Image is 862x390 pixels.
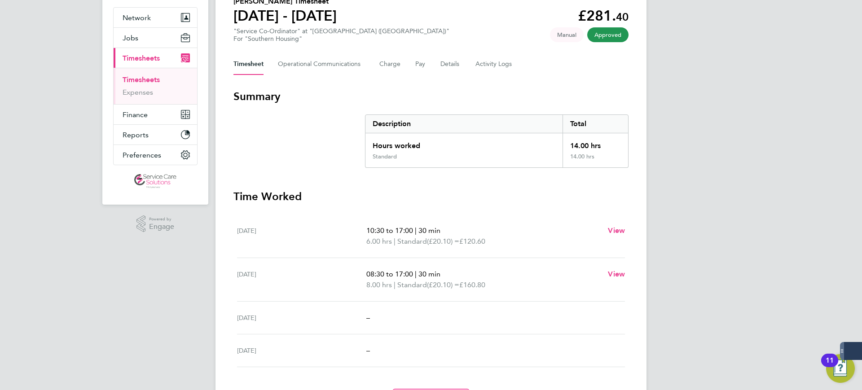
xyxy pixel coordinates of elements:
[233,89,629,104] h3: Summary
[459,280,485,289] span: £160.80
[415,53,426,75] button: Pay
[616,10,629,23] span: 40
[608,270,625,278] span: View
[418,270,440,278] span: 30 min
[237,225,366,247] div: [DATE]
[563,115,628,133] div: Total
[149,215,174,223] span: Powered by
[587,27,629,42] span: This timesheet has been approved.
[397,236,427,247] span: Standard
[237,312,366,323] div: [DATE]
[113,174,198,188] a: Go to home page
[365,114,629,168] div: Summary
[427,280,459,289] span: (£20.10) =
[366,226,413,235] span: 10:30 to 17:00
[394,280,396,289] span: |
[366,280,392,289] span: 8.00 hrs
[394,237,396,245] span: |
[123,110,148,119] span: Finance
[366,270,413,278] span: 08:30 to 17:00
[123,131,149,139] span: Reports
[365,115,563,133] div: Description
[563,133,628,153] div: 14.00 hrs
[550,27,584,42] span: This timesheet was manually created.
[608,225,625,236] a: View
[397,280,427,290] span: Standard
[114,145,197,165] button: Preferences
[237,269,366,290] div: [DATE]
[608,226,625,235] span: View
[365,133,563,153] div: Hours worked
[114,28,197,48] button: Jobs
[415,270,417,278] span: |
[114,48,197,68] button: Timesheets
[366,237,392,245] span: 6.00 hrs
[233,189,629,204] h3: Time Worked
[459,237,485,245] span: £120.60
[366,346,370,355] span: –
[123,13,151,22] span: Network
[578,7,629,24] app-decimal: £281.
[123,88,153,96] a: Expenses
[123,75,160,84] a: Timesheets
[440,53,461,75] button: Details
[608,269,625,280] a: View
[278,53,365,75] button: Operational Communications
[123,54,160,62] span: Timesheets
[826,360,834,372] div: 11
[475,53,513,75] button: Activity Logs
[114,68,197,104] div: Timesheets
[114,105,197,124] button: Finance
[136,215,175,232] a: Powered byEngage
[237,345,366,356] div: [DATE]
[114,125,197,145] button: Reports
[149,223,174,231] span: Engage
[366,313,370,322] span: –
[427,237,459,245] span: (£20.10) =
[379,53,401,75] button: Charge
[233,35,449,43] div: For "Southern Housing"
[123,34,138,42] span: Jobs
[123,151,161,159] span: Preferences
[233,53,264,75] button: Timesheet
[134,174,176,188] img: servicecare-logo-retina.png
[563,153,628,167] div: 14.00 hrs
[114,8,197,27] button: Network
[233,27,449,43] div: "Service Co-Ordinator" at "[GEOGRAPHIC_DATA] ([GEOGRAPHIC_DATA])"
[373,153,397,160] div: Standard
[233,7,337,25] h1: [DATE] - [DATE]
[826,354,855,383] button: Open Resource Center, 11 new notifications
[415,226,417,235] span: |
[418,226,440,235] span: 30 min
